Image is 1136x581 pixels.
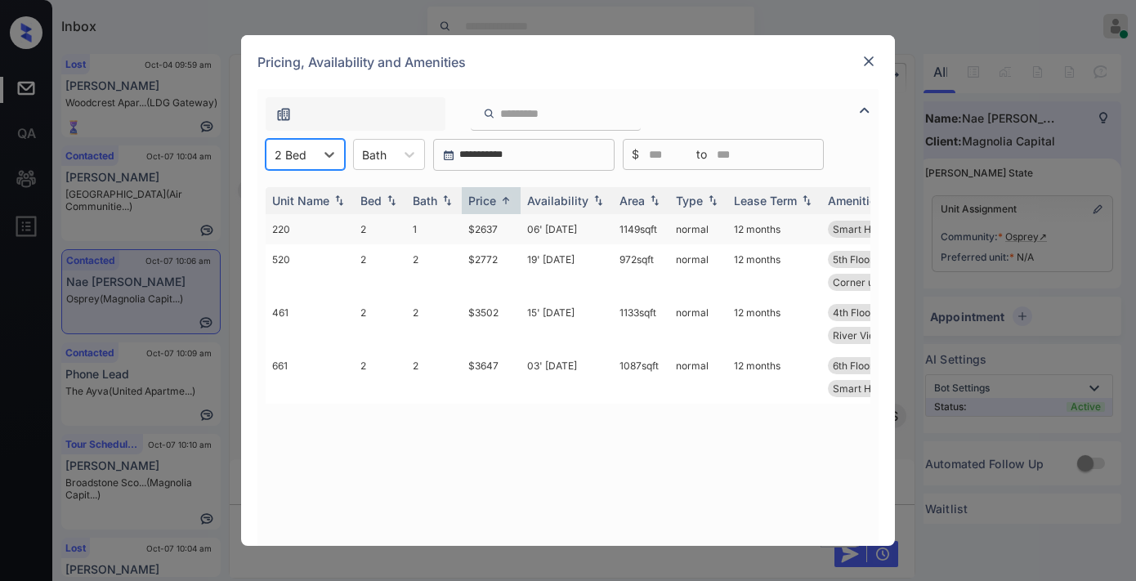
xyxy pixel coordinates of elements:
td: 19' [DATE] [521,244,613,297]
img: sorting [383,195,400,207]
div: Unit Name [272,194,329,208]
span: to [696,145,707,163]
span: 6th Floor [833,360,874,372]
img: close [861,53,877,69]
img: icon-zuma [483,106,495,121]
div: Bed [360,194,382,208]
td: normal [669,244,727,297]
td: 2 [406,297,462,351]
td: 661 [266,351,354,404]
span: 4th Floor [833,306,874,319]
td: 2 [406,351,462,404]
img: sorting [798,195,815,207]
div: Bath [413,194,437,208]
span: 5th Floor [833,253,874,266]
td: $3502 [462,297,521,351]
img: sorting [439,195,455,207]
img: sorting [590,195,606,207]
td: 1133 sqft [613,297,669,351]
td: 972 sqft [613,244,669,297]
div: Pricing, Availability and Amenities [241,35,895,89]
span: $ [632,145,639,163]
td: 12 months [727,244,821,297]
div: Type [676,194,703,208]
div: Price [468,194,496,208]
td: 12 months [727,214,821,244]
span: Smart Home Enab... [833,223,924,235]
span: Smart Home Enab... [833,382,924,395]
td: 2 [354,244,406,297]
img: sorting [646,195,663,207]
td: 520 [266,244,354,297]
td: 1 [406,214,462,244]
div: Availability [527,194,588,208]
img: sorting [704,195,721,207]
span: Corner unit [833,276,885,288]
td: 1149 sqft [613,214,669,244]
td: 461 [266,297,354,351]
span: River View - La... [833,329,911,342]
td: 15' [DATE] [521,297,613,351]
div: Area [619,194,645,208]
img: sorting [331,195,347,207]
img: icon-zuma [275,106,292,123]
td: 2 [354,214,406,244]
td: 12 months [727,297,821,351]
td: normal [669,351,727,404]
img: sorting [498,194,514,207]
td: 220 [266,214,354,244]
img: icon-zuma [855,101,874,120]
td: 2 [354,297,406,351]
td: 03' [DATE] [521,351,613,404]
td: 12 months [727,351,821,404]
td: 2 [354,351,406,404]
td: $2772 [462,244,521,297]
div: Lease Term [734,194,797,208]
td: $2637 [462,214,521,244]
td: 2 [406,244,462,297]
td: normal [669,214,727,244]
td: normal [669,297,727,351]
td: 06' [DATE] [521,214,613,244]
div: Amenities [828,194,883,208]
td: $3647 [462,351,521,404]
td: 1087 sqft [613,351,669,404]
